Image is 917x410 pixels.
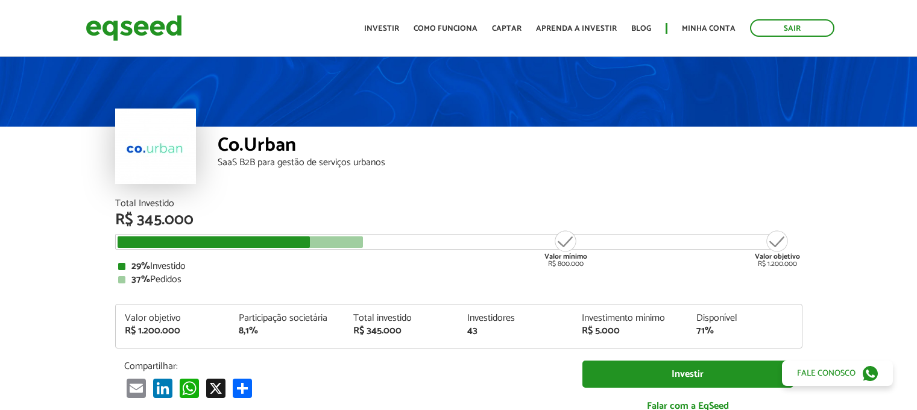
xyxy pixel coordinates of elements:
[414,25,477,33] a: Como funciona
[125,326,221,336] div: R$ 1.200.000
[543,229,588,268] div: R$ 800.000
[177,378,201,398] a: WhatsApp
[239,326,335,336] div: 8,1%
[582,361,793,388] a: Investir
[582,326,678,336] div: R$ 5.000
[124,378,148,398] a: Email
[750,19,834,37] a: Sair
[467,326,564,336] div: 43
[239,314,335,323] div: Participação societária
[536,25,617,33] a: Aprenda a investir
[230,378,254,398] a: Compartilhar
[118,275,799,285] div: Pedidos
[544,251,587,262] strong: Valor mínimo
[131,258,150,274] strong: 29%
[131,271,150,288] strong: 37%
[218,158,802,168] div: SaaS B2B para gestão de serviços urbanos
[353,326,450,336] div: R$ 345.000
[218,136,802,158] div: Co.Urban
[204,378,228,398] a: X
[696,326,793,336] div: 71%
[125,314,221,323] div: Valor objetivo
[115,212,802,228] div: R$ 345.000
[364,25,399,33] a: Investir
[86,12,182,44] img: EqSeed
[115,199,802,209] div: Total Investido
[353,314,450,323] div: Total investido
[124,361,564,372] p: Compartilhar:
[782,361,893,386] a: Fale conosco
[118,262,799,271] div: Investido
[631,25,651,33] a: Blog
[755,251,800,262] strong: Valor objetivo
[582,314,678,323] div: Investimento mínimo
[696,314,793,323] div: Disponível
[492,25,522,33] a: Captar
[682,25,736,33] a: Minha conta
[151,378,175,398] a: LinkedIn
[467,314,564,323] div: Investidores
[755,229,800,268] div: R$ 1.200.000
